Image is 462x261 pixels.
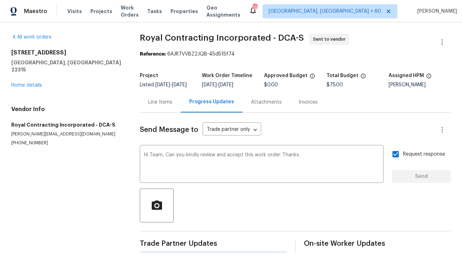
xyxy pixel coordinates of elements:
[11,35,52,40] a: All work orders
[206,4,240,18] span: Geo Assignments
[170,8,198,15] span: Properties
[299,99,318,106] div: Invoices
[155,82,170,87] span: [DATE]
[202,82,217,87] span: [DATE]
[403,151,445,158] span: Request response
[155,82,187,87] span: -
[264,82,278,87] span: $0.00
[11,140,123,146] p: [PHONE_NUMBER]
[313,36,348,43] span: Sent to vendor
[389,73,424,78] h5: Assigned HPM
[140,52,166,57] b: Reference:
[310,73,315,82] span: The total cost of line items that have been approved by both Opendoor and the Trade Partner. This...
[140,82,187,87] span: Listed
[11,83,42,88] a: Home details
[144,152,379,177] textarea: Hi Team, Can you kindly review and accept this work order. Thanks.
[203,124,261,136] div: Trade partner only
[140,34,304,42] span: Royal Contracting Incorporated - DCA-S
[202,73,252,78] h5: Work Order Timeline
[148,99,172,106] div: Line Items
[264,73,307,78] h5: Approved Budget
[11,106,123,113] h4: Vendor Info
[326,73,358,78] h5: Total Budget
[414,8,457,15] span: [PERSON_NAME]
[140,51,451,58] div: 6AJR7VVBZ2JQB-45d515f74
[140,240,287,247] span: Trade Partner Updates
[269,8,381,15] span: [GEOGRAPHIC_DATA], [GEOGRAPHIC_DATA] + 60
[326,82,343,87] span: $75.00
[140,126,198,133] span: Send Message to
[90,8,112,15] span: Projects
[11,121,123,128] h5: Royal Contracting Incorporated - DCA-S
[304,240,451,247] span: On-site Worker Updates
[251,99,282,106] div: Attachments
[11,59,123,73] h5: [GEOGRAPHIC_DATA], [GEOGRAPHIC_DATA] 22315
[24,8,47,15] span: Maestro
[11,49,123,56] h2: [STREET_ADDRESS]
[360,73,366,82] span: The total cost of line items that have been proposed by Opendoor. This sum includes line items th...
[252,4,257,11] div: 725
[202,82,233,87] span: -
[11,131,123,137] p: [PERSON_NAME][EMAIL_ADDRESS][DOMAIN_NAME]
[67,8,82,15] span: Visits
[140,73,158,78] h5: Project
[189,98,234,105] div: Progress Updates
[218,82,233,87] span: [DATE]
[121,4,139,18] span: Work Orders
[147,9,162,14] span: Tasks
[389,82,451,87] div: [PERSON_NAME]
[426,73,432,82] span: The hpm assigned to this work order.
[172,82,187,87] span: [DATE]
